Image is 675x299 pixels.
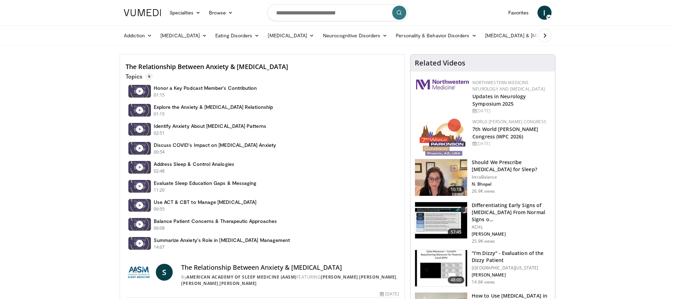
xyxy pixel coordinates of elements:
[472,93,526,107] a: Updates in Neurology Symposium 2025
[211,29,263,43] a: Eating Disorders
[472,202,551,223] h3: Differentiating Early Signs of [MEDICAL_DATA] From Normal Signs o…
[481,29,581,43] a: [MEDICAL_DATA] & [MEDICAL_DATA]
[154,104,273,110] h4: Explore the Anxiety & [MEDICAL_DATA] Relationship
[154,237,290,243] h4: Summarize Anxiety's Role in [MEDICAL_DATA] Management
[504,6,533,20] a: Favorites
[154,218,277,224] h4: Balance Patient Concerns & Therapeutic Approaches
[472,224,551,230] p: ACHL
[154,111,165,117] p: 01:15
[416,80,469,89] img: 2a462fb6-9365-492a-ac79-3166a6f924d8.png.150x105_q85_autocrop_double_scale_upscale_version-0.2.jpg
[472,265,551,271] p: [GEOGRAPHIC_DATA][US_STATE]
[154,161,234,167] h4: Address Sleep & Control Analogies
[154,123,266,129] h4: Identify Anxiety About [MEDICAL_DATA] Patterns
[472,159,551,173] h3: Should We Prescribe [MEDICAL_DATA] for Sleep?
[415,59,465,67] h4: Related Videos
[448,276,465,284] span: 48:00
[472,188,495,194] p: 26.9K views
[120,29,157,43] a: Addiction
[472,141,549,147] div: [DATE]
[472,272,551,278] p: [PERSON_NAME]
[472,80,545,92] a: Northwestern Medicine Neurology and [MEDICAL_DATA]
[472,174,551,180] p: IntraBalance
[154,225,165,231] p: 06:08
[154,180,257,186] h4: Evaluate Sleep Education Gaps & Messaging
[319,29,392,43] a: Neurocognitive Disorders
[415,159,551,196] a: 10:18 Should We Prescribe [MEDICAL_DATA] for Sleep? IntraBalance N. Bhopal 26.9K views
[154,244,165,250] p: 14:07
[154,168,165,174] p: 02:48
[154,142,276,148] h4: Discuss COVID's Impact on [MEDICAL_DATA] Anxiety
[472,181,551,187] p: N. Bhopal
[380,291,399,297] div: [DATE]
[154,206,165,212] p: 09:55
[415,202,467,239] img: 599f3ee4-8b28-44a1-b622-e2e4fac610ae.150x105_q85_crop-smart_upscale.jpg
[181,264,399,272] h4: The Relationship Between Anxiety & [MEDICAL_DATA]
[205,6,237,20] a: Browse
[126,264,153,281] img: American Academy of Sleep Medicine (AASM)
[415,202,551,244] a: 57:45 Differentiating Early Signs of [MEDICAL_DATA] From Normal Signs o… ACHL [PERSON_NAME] 25.9K...
[415,159,467,196] img: f7087805-6d6d-4f4e-b7c8-917543aa9d8d.150x105_q85_crop-smart_upscale.jpg
[472,126,538,140] a: 7th World [PERSON_NAME] Congress (WPC 2026)
[156,29,211,43] a: [MEDICAL_DATA]
[415,250,467,287] img: 5373e1fe-18ae-47e7-ad82-0c604b173657.150x105_q85_crop-smart_upscale.jpg
[420,119,465,156] img: 16fe1da8-a9a0-4f15-bd45-1dd1acf19c34.png.150x105_q85_autocrop_double_scale_upscale_version-0.2.png
[154,92,165,98] p: 01:15
[156,264,173,281] a: S
[472,279,495,285] p: 14.6K views
[472,231,551,237] p: [PERSON_NAME]
[186,274,297,280] a: American Academy of Sleep Medicine (AASM)
[181,274,399,287] div: By FEATURING , , ,
[472,238,495,244] p: 25.9K views
[181,280,218,286] a: [PERSON_NAME]
[415,250,551,287] a: 48:00 "I'm Dizzy" - Evaluation of the Dizzy Patient [GEOGRAPHIC_DATA][US_STATE] [PERSON_NAME] 14....
[165,6,205,20] a: Specialties
[448,186,465,193] span: 10:18
[391,29,480,43] a: Personality & Behavior Disorders
[472,108,549,114] div: [DATE]
[448,229,465,236] span: 57:45
[537,6,552,20] a: I
[154,85,257,91] h4: Honor a Key Podcast Member's Contribution
[472,119,546,125] a: World [PERSON_NAME] Congress
[267,4,408,21] input: Search topics, interventions
[359,274,396,280] a: [PERSON_NAME]
[126,63,399,71] h4: The Relationship Between Anxiety & [MEDICAL_DATA]
[154,130,165,136] p: 02:51
[219,280,257,286] a: [PERSON_NAME]
[321,274,358,280] a: [PERSON_NAME]
[126,73,153,80] p: Topics
[263,29,318,43] a: [MEDICAL_DATA]
[472,250,551,264] h3: "I'm Dizzy" - Evaluation of the Dizzy Patient
[154,199,257,205] h4: Use ACT & CBT to Manage [MEDICAL_DATA]
[124,9,161,16] img: VuMedi Logo
[154,149,165,155] p: 00:54
[145,73,153,80] span: 9
[154,187,165,193] p: 11:20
